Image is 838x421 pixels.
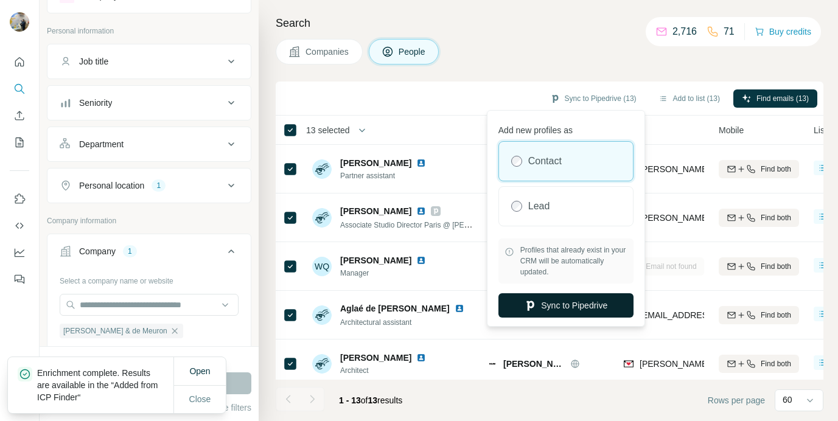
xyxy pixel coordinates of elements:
button: Sync to Pipedrive [498,293,634,318]
div: Select a company name or website [60,271,239,287]
img: Logo of Herzog & de Meuron [487,359,497,369]
img: LinkedIn logo [455,304,464,313]
span: Aglaé de [PERSON_NAME] [340,302,450,315]
span: Find both [761,261,791,272]
p: 2,716 [672,24,697,39]
span: Lists [814,124,831,136]
img: Avatar [312,208,332,228]
span: Rows per page [708,394,765,406]
button: Search [10,78,29,100]
span: Find both [761,212,791,223]
button: Find both [719,355,799,373]
span: [PERSON_NAME] [340,352,411,364]
span: Associate Studio Director Paris @ [PERSON_NAME] & de Meuron [340,220,556,229]
div: 1 [152,180,166,191]
span: results [339,395,402,405]
img: LinkedIn logo [416,158,426,168]
span: Mobile [719,124,744,136]
button: Sync to Pipedrive (13) [542,89,645,108]
button: Find both [719,306,799,324]
span: Profiles that already exist in your CRM will be automatically updated. [520,245,627,277]
p: 60 [783,394,792,406]
span: Manager [340,268,441,279]
button: Find both [719,160,799,178]
span: [PERSON_NAME] [340,205,411,217]
p: Enrichment complete. Results are available in the “Added from ICP Finder“ [37,367,173,403]
span: Companies [306,46,350,58]
span: [PERSON_NAME] [340,254,411,266]
span: Find emails (13) [756,93,809,104]
span: Open [189,366,210,376]
span: [PERSON_NAME] & de Meuron [503,358,564,370]
img: provider findymail logo [624,358,634,370]
button: Job title [47,47,251,76]
div: Job title [79,55,108,68]
span: 13 [368,395,378,405]
button: Buy credits [755,23,811,40]
button: Use Surfe on LinkedIn [10,188,29,210]
button: Feedback [10,268,29,290]
button: My lists [10,131,29,153]
div: Seniority [79,97,112,109]
button: Find both [719,209,799,227]
img: LinkedIn logo [416,353,426,363]
div: Company [79,245,116,257]
span: Architectural assistant [340,318,411,327]
button: Enrich CSV [10,105,29,127]
span: Partner assistant [340,170,441,181]
button: Personal location1 [47,171,251,200]
button: Close [181,388,220,410]
p: Company information [47,215,251,226]
p: Personal information [47,26,251,37]
p: 71 [724,24,735,39]
span: Find both [761,164,791,175]
h4: Search [276,15,823,32]
button: Dashboard [10,242,29,263]
span: Close [189,393,211,405]
label: Contact [528,154,562,169]
button: Seniority [47,88,251,117]
div: Department [79,138,124,150]
button: Add to list (13) [650,89,728,108]
span: [PERSON_NAME] [340,157,411,169]
span: People [399,46,427,58]
div: WQ [312,257,332,276]
span: Find both [761,310,791,321]
div: 1 [123,246,137,257]
p: Add new profiles as [498,119,634,136]
img: Avatar [312,159,332,179]
span: Architect [340,365,441,376]
img: LinkedIn logo [416,206,426,216]
span: 13 selected [306,124,350,136]
button: Find emails (13) [733,89,817,108]
div: Personal location [79,179,144,192]
button: Company1 [47,237,251,271]
img: Avatar [312,305,332,325]
button: Department [47,130,251,159]
img: LinkedIn logo [416,256,426,265]
div: 1170 search results remaining [100,354,198,365]
span: 1 - 13 [339,395,361,405]
span: [PERSON_NAME] & de Meuron [63,325,167,336]
img: Avatar [312,354,332,374]
label: Lead [528,199,550,214]
button: Open [181,360,218,382]
img: Avatar [10,12,29,32]
button: Quick start [10,51,29,73]
span: of [361,395,368,405]
span: Find both [761,358,791,369]
button: Use Surfe API [10,215,29,237]
button: Find both [719,257,799,276]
